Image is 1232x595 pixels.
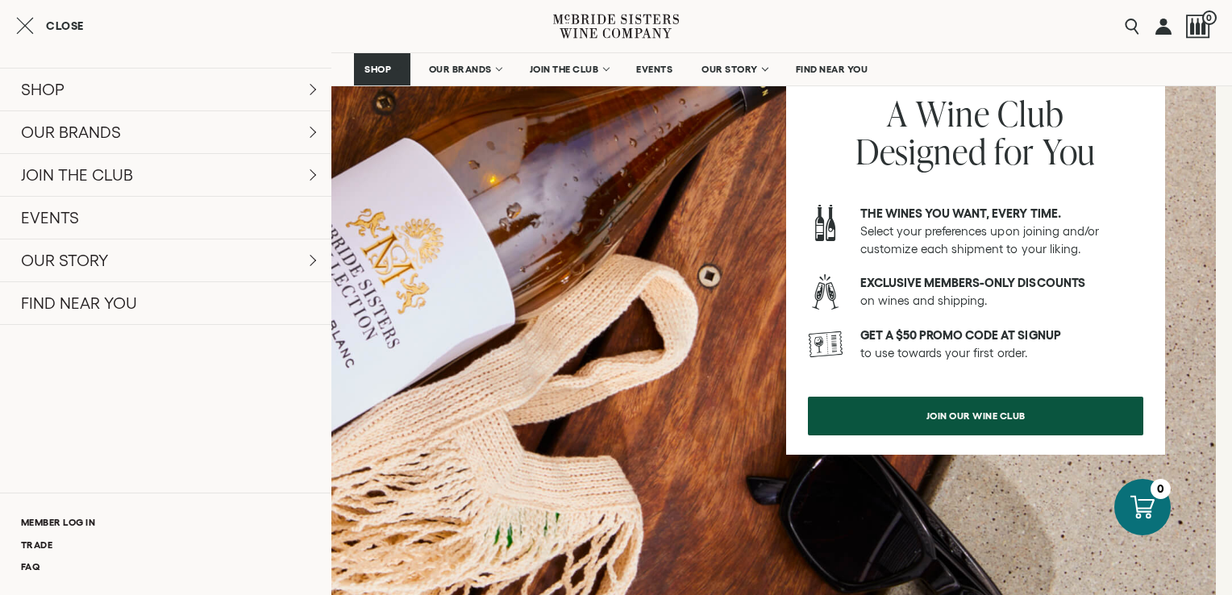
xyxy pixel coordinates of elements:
[997,89,1063,137] span: Club
[364,64,392,75] span: SHOP
[519,53,618,85] a: JOIN THE CLUB
[691,53,777,85] a: OUR STORY
[860,205,1143,258] p: Select your preferences upon joining and/or customize each shipment to your liking.
[636,64,672,75] span: EVENTS
[785,53,879,85] a: FIND NEAR YOU
[808,397,1143,435] a: Join our wine club
[429,64,492,75] span: OUR BRANDS
[1043,127,1097,175] span: You
[16,16,84,35] button: Close cart
[626,53,683,85] a: EVENTS
[354,53,410,85] a: SHOP
[1151,479,1171,499] div: 0
[530,64,599,75] span: JOIN THE CLUB
[860,274,1143,310] p: on wines and shipping.
[860,327,1143,362] p: to use towards your first order.
[994,127,1034,175] span: for
[46,20,84,31] span: Close
[860,328,1061,342] strong: GET A $50 PROMO CODE AT SIGNUP
[860,206,1061,220] strong: The wines you want, every time.
[1202,10,1217,25] span: 0
[898,400,1054,431] span: Join our wine club
[855,127,987,175] span: Designed
[701,64,758,75] span: OUR STORY
[887,89,908,137] span: A
[860,276,1085,289] strong: Exclusive members-only discounts
[796,64,868,75] span: FIND NEAR YOU
[418,53,511,85] a: OUR BRANDS
[916,89,989,137] span: Wine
